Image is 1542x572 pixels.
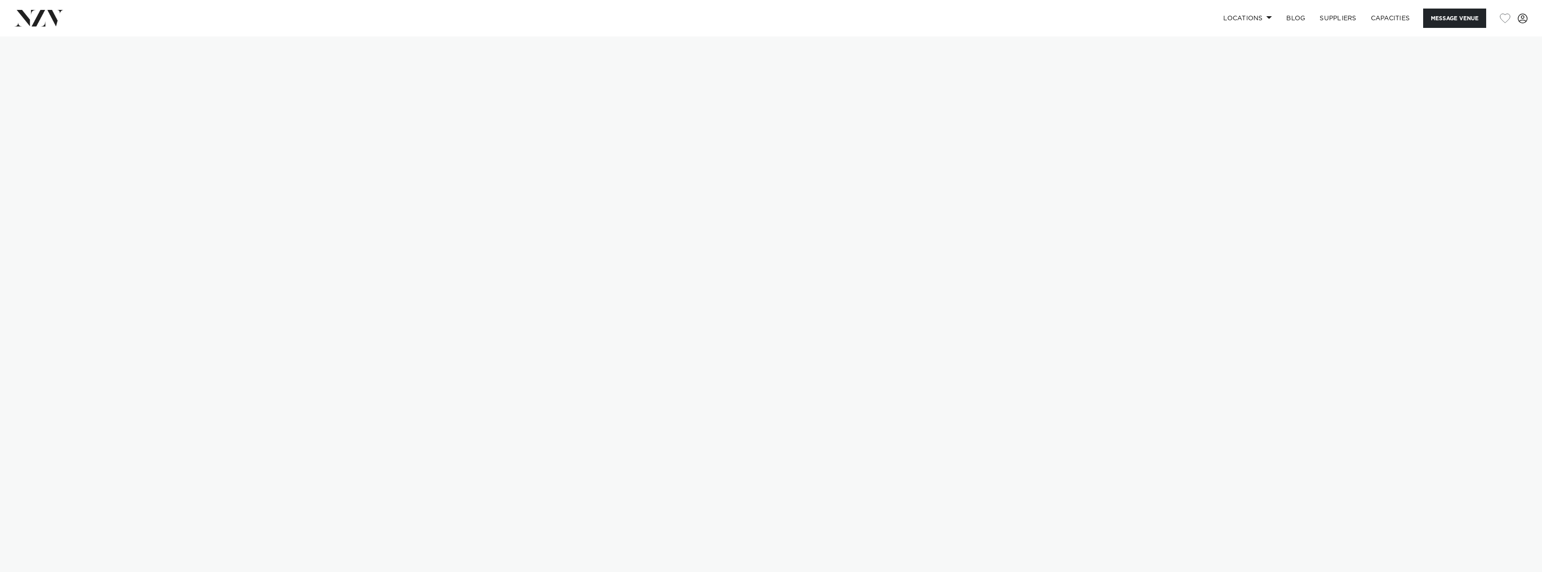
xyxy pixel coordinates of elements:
a: BLOG [1279,9,1312,28]
img: nzv-logo.png [14,10,63,26]
button: Message Venue [1423,9,1486,28]
a: Locations [1216,9,1279,28]
a: Capacities [1364,9,1417,28]
a: SUPPLIERS [1312,9,1363,28]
